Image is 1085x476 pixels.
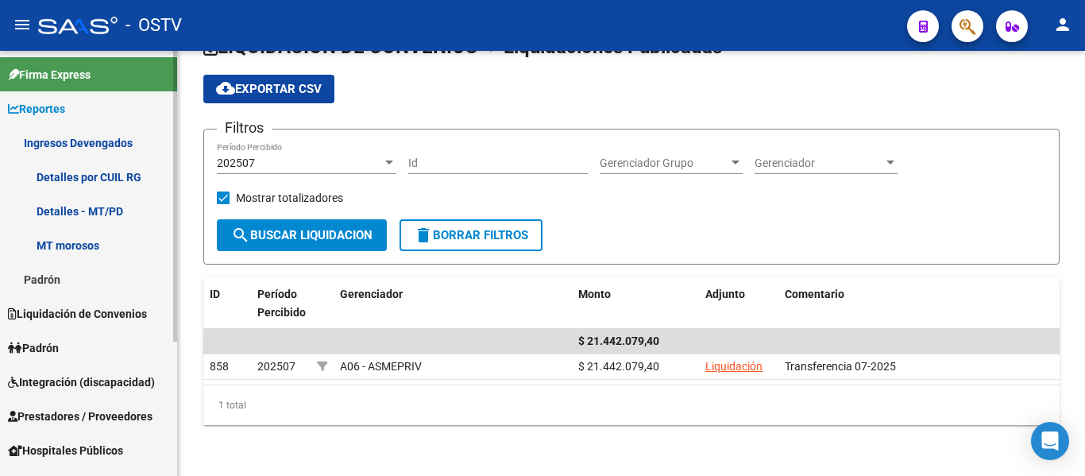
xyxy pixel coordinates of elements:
span: 202507 [257,360,295,373]
span: Gerenciador [340,288,403,300]
div: $ 21.442.079,40 [578,358,693,376]
datatable-header-cell: Adjunto [699,277,778,347]
span: Borrar Filtros [414,228,528,242]
mat-icon: menu [13,15,32,34]
span: Firma Express [8,66,91,83]
span: ID [210,288,220,300]
span: Período Percibido [257,288,306,319]
datatable-header-cell: Gerenciador [334,277,572,347]
span: 858 [210,360,229,373]
h3: Filtros [217,117,272,139]
datatable-header-cell: ID [203,277,251,347]
button: Exportar CSV [203,75,334,103]
datatable-header-cell: Período Percibido [251,277,311,347]
mat-icon: person [1053,15,1072,34]
span: Transferencia 07-2025 [785,360,896,373]
datatable-header-cell: Comentario [778,277,1060,347]
span: Comentario [785,288,844,300]
span: Prestadores / Proveedores [8,408,153,425]
span: Padrón [8,339,59,357]
span: - OSTV [125,8,182,43]
span: Reportes [8,100,65,118]
mat-icon: search [231,226,250,245]
button: Borrar Filtros [400,219,542,251]
span: Adjunto [705,288,745,300]
button: Buscar Liquidacion [217,219,387,251]
mat-icon: delete [414,226,433,245]
span: Integración (discapacidad) [8,373,155,391]
span: Gerenciador [755,157,883,170]
span: A06 - ASMEPRIV [340,360,422,373]
mat-icon: cloud_download [216,79,235,98]
a: Liquidación [705,360,763,373]
span: Monto [578,288,611,300]
span: 202507 [217,157,255,169]
div: 1 total [203,385,1060,425]
div: Open Intercom Messenger [1031,422,1069,460]
datatable-header-cell: Monto [572,277,699,347]
span: Liquidación de Convenios [8,305,147,323]
span: $ 21.442.079,40 [578,335,659,347]
span: Hospitales Públicos [8,442,123,459]
span: Gerenciador Grupo [600,157,728,170]
span: Exportar CSV [216,82,322,96]
span: Mostrar totalizadores [236,188,343,207]
span: Buscar Liquidacion [231,228,373,242]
